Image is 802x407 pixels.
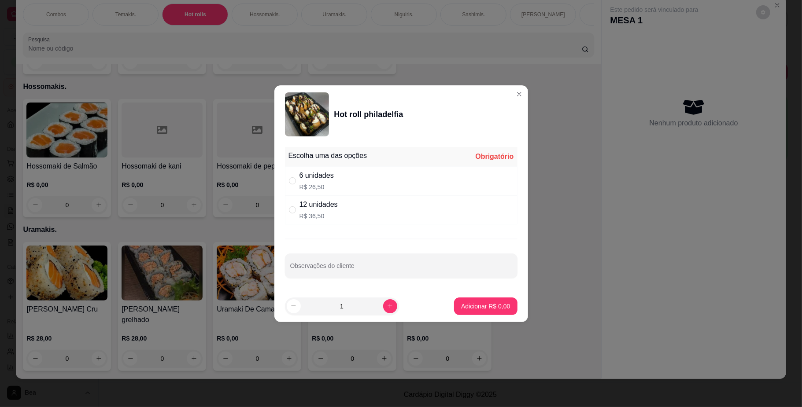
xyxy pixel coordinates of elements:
[299,199,338,210] div: 12 unidades
[287,299,301,313] button: decrease-product-quantity
[475,151,514,162] div: Obrigatório
[290,265,512,274] input: Observações do cliente
[454,297,517,315] button: Adicionar R$ 0,00
[383,299,397,313] button: increase-product-quantity
[461,302,510,311] p: Adicionar R$ 0,00
[299,212,338,220] p: R$ 36,50
[299,183,334,191] p: R$ 26,50
[512,87,526,101] button: Close
[285,92,329,136] img: product-image
[299,170,334,181] div: 6 unidades
[288,150,367,161] div: Escolha uma das opções
[334,108,403,121] div: Hot roll philadelfia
